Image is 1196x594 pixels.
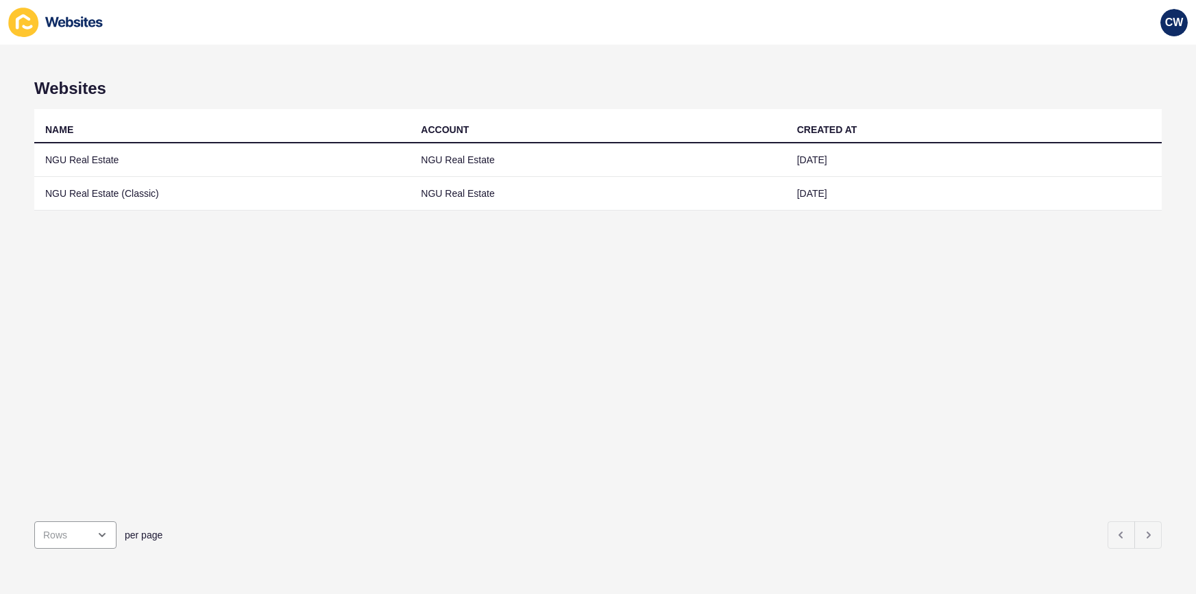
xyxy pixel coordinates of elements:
td: NGU Real Estate [34,143,410,177]
td: NGU Real Estate [410,143,785,177]
h1: Websites [34,79,1162,98]
div: CREATED AT [797,123,857,136]
td: [DATE] [786,143,1162,177]
span: per page [125,528,162,542]
td: NGU Real Estate (Classic) [34,177,410,211]
td: NGU Real Estate [410,177,785,211]
td: [DATE] [786,177,1162,211]
span: CW [1165,16,1184,29]
div: NAME [45,123,73,136]
div: open menu [34,521,117,549]
div: ACCOUNT [421,123,469,136]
